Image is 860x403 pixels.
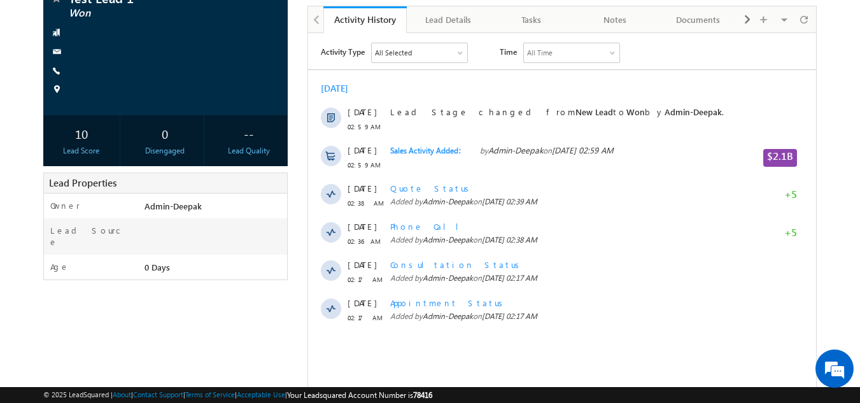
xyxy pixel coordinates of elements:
div: [DATE] [13,50,54,61]
span: [DATE] 02:39 AM [174,164,229,173]
div: All Selected [64,10,159,29]
span: [DATE] 02:59 AM [244,111,306,122]
span: 02:36 AM [39,202,78,214]
div: Notes [584,12,645,27]
span: Won [318,73,337,84]
span: Admin-Deepak [115,240,165,250]
span: [DATE] [39,264,68,276]
div: Tasks [500,12,562,27]
span: Time [192,10,209,29]
div: Disengaged [130,145,201,157]
a: Terms of Service [185,390,235,399]
span: +5 [476,194,489,209]
span: Admin-Deepak [115,164,165,173]
a: About [113,390,131,399]
span: Added by on [82,163,454,174]
span: 02:59 AM [39,88,78,99]
span: Won [69,7,220,20]
span: Admin-Deepak [115,278,165,288]
a: Contact Support [133,390,183,399]
span: [DATE] [39,73,68,85]
span: [DATE] 02:17 AM [174,240,229,250]
span: [DATE] 02:17 AM [174,278,229,288]
span: 02:59 AM [39,126,78,138]
div: Lead Score [46,145,117,157]
div: All Time [219,14,244,25]
span: Sales Activity Added [82,113,162,122]
span: +5 [476,155,489,171]
div: Activity History [333,13,397,25]
span: 02:17 AM [39,241,78,252]
span: Lead Properties [49,176,116,189]
span: Quote Status [82,150,166,160]
span: Admin-Deepak [356,73,414,84]
span: Phone Call [82,188,160,199]
span: 02:17 AM [39,279,78,290]
span: Added by on [82,278,454,289]
span: Admin-Deepak [145,201,202,211]
span: $2.1B [455,116,489,134]
span: [DATE] [39,226,68,237]
span: Added by on [82,239,454,251]
div: Lead Quality [213,145,284,157]
a: Lead Details [407,6,490,33]
span: [DATE] [39,111,68,123]
div: Documents [667,12,729,27]
div: Lead Details [417,12,479,27]
textarea: Type your message and hit 'Enter' [17,118,232,302]
span: [DATE] 02:38 AM [174,202,229,211]
span: © 2025 LeadSquared | | | | | [43,389,432,401]
div: All Selected [67,14,104,25]
a: Tasks [490,6,574,33]
span: [DATE] [39,188,68,199]
span: Lead Stage changed from to by . [82,73,416,84]
span: New Lead [267,73,305,84]
div: Chat with us now [66,67,214,83]
span: Added by on [82,201,454,213]
span: [DATE] [39,150,68,161]
label: Lead Source [50,225,132,248]
a: Notes [574,6,657,33]
div: -- [213,122,284,145]
span: 78416 [413,390,432,400]
a: Activity History [323,6,407,33]
img: d_60004797649_company_0_60004797649 [22,67,53,83]
div: 0 [130,122,201,145]
span: Your Leadsquared Account Number is [287,390,432,400]
div: Minimize live chat window [209,6,239,37]
span: Admin-Deepak [115,202,165,211]
div: 10 [46,122,117,145]
span: Consultation Status [82,226,216,237]
em: Start Chat [173,313,231,330]
a: Documents [657,6,740,33]
div: 0 Days [141,261,288,279]
span: Admin-Deepak [180,111,235,122]
a: Acceptable Use [237,390,285,399]
span: by on [172,113,306,122]
label: Age [50,261,69,272]
span: Activity Type [13,10,57,29]
label: Owner [50,200,80,211]
span: Appointment Status [82,264,199,275]
span: 02:38 AM [39,164,78,176]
